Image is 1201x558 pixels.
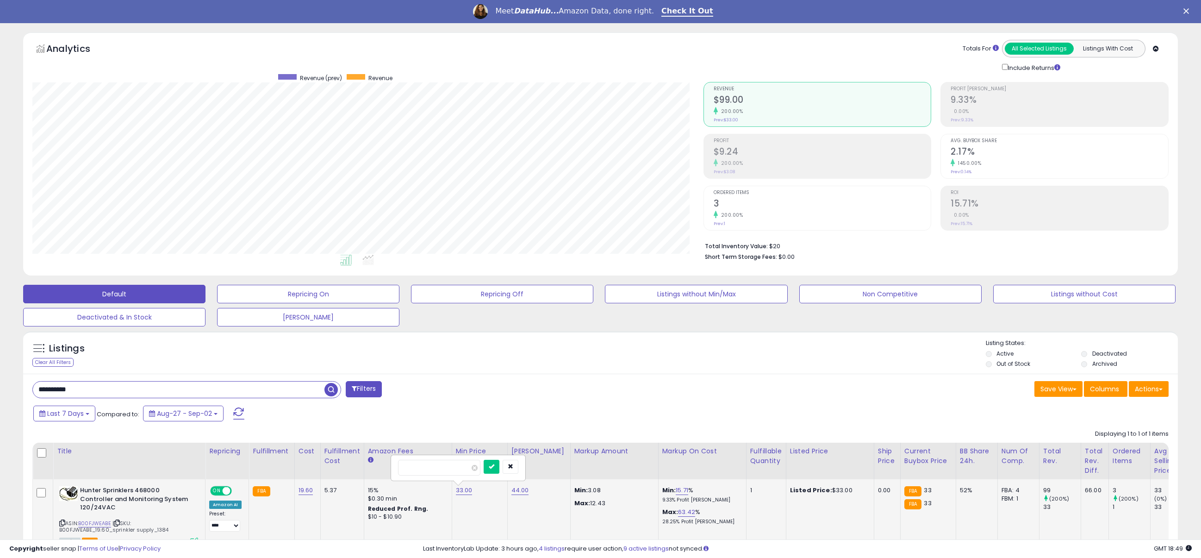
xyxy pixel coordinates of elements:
[714,169,735,175] small: Prev: $3.08
[1073,43,1142,55] button: Listings With Cost
[230,487,245,495] span: OFF
[120,544,161,553] a: Privacy Policy
[778,252,795,261] span: $0.00
[456,486,473,495] a: 33.00
[878,446,896,466] div: Ship Price
[49,342,85,355] h5: Listings
[951,108,969,115] small: 0.00%
[59,486,78,501] img: 51f1sbOwm7L._SL40_.jpg
[368,495,445,503] div: $0.30 min
[324,446,360,466] div: Fulfillment Cost
[623,544,669,553] a: 9 active listings
[574,486,651,495] p: 3.08
[951,198,1168,211] h2: 15.71%
[662,508,678,516] b: Max:
[993,285,1176,303] button: Listings without Cost
[1090,384,1119,394] span: Columns
[1095,430,1169,439] div: Displaying 1 to 1 of 1 items
[790,446,870,456] div: Listed Price
[924,486,931,495] span: 33
[1183,8,1193,14] div: Close
[574,446,654,456] div: Markup Amount
[9,545,161,553] div: seller snap | |
[676,486,688,495] a: 15.71
[209,446,245,456] div: Repricing
[59,538,81,545] span: All listings currently available for purchase on Amazon
[1043,446,1077,466] div: Total Rev.
[662,497,739,503] p: 9.33% Profit [PERSON_NAME]
[211,487,223,495] span: ON
[662,486,739,503] div: %
[59,520,168,533] span: | SKU: B00FJWEABE_19.60_sprinkler supply_1384
[1034,381,1083,397] button: Save View
[217,308,399,326] button: [PERSON_NAME]
[718,108,743,115] small: 200.00%
[790,486,867,495] div: $33.00
[1113,486,1150,495] div: 3
[605,285,787,303] button: Listings without Min/Max
[951,190,1168,195] span: ROI
[960,446,994,466] div: BB Share 24h.
[1154,495,1167,502] small: (0%)
[904,499,921,509] small: FBA
[1092,360,1117,368] label: Archived
[718,212,743,219] small: 200.00%
[714,94,931,107] h2: $99.00
[1043,486,1081,495] div: 99
[143,406,224,421] button: Aug-27 - Sep-02
[539,544,565,553] a: 4 listings
[368,513,445,521] div: $10 - $10.90
[1043,503,1081,511] div: 33
[1119,495,1139,502] small: (200%)
[986,339,1178,348] p: Listing States:
[1085,486,1101,495] div: 66.00
[79,544,118,553] a: Terms of Use
[662,519,739,525] p: 28.25% Profit [PERSON_NAME]
[678,508,695,517] a: 63.42
[253,446,290,456] div: Fulfillment
[300,74,342,82] span: Revenue (prev)
[951,221,972,226] small: Prev: 15.71%
[951,117,973,123] small: Prev: 9.33%
[1002,495,1032,503] div: FBM: 1
[662,486,676,495] b: Min:
[1154,503,1192,511] div: 33
[960,486,990,495] div: 52%
[368,505,429,513] b: Reduced Prof. Rng.
[750,446,782,466] div: Fulfillable Quantity
[511,486,529,495] a: 44.00
[1154,544,1192,553] span: 2025-09-10 18:49 GMT
[878,486,893,495] div: 0.00
[209,501,242,509] div: Amazon AI
[57,446,201,456] div: Title
[368,74,392,82] span: Revenue
[1092,350,1127,357] label: Deactivated
[574,486,588,495] strong: Min:
[157,409,212,418] span: Aug-27 - Sep-02
[996,350,1014,357] label: Active
[951,87,1168,92] span: Profit [PERSON_NAME]
[904,446,952,466] div: Current Buybox Price
[511,446,566,456] div: [PERSON_NAME]
[714,146,931,159] h2: $9.24
[662,508,739,525] div: %
[78,520,111,527] a: B00FJWEABE
[1113,503,1150,511] div: 1
[346,381,382,397] button: Filters
[718,160,743,167] small: 200.00%
[714,221,725,226] small: Prev: 1
[714,198,931,211] h2: 3
[59,486,198,545] div: ASIN:
[411,285,593,303] button: Repricing Off
[1085,446,1105,476] div: Total Rev. Diff.
[662,446,742,456] div: Markup on Cost
[23,285,205,303] button: Default
[924,499,931,508] span: 33
[705,240,1162,251] li: $20
[32,358,74,367] div: Clear All Filters
[904,486,921,496] small: FBA
[23,308,205,326] button: Deactivated & In Stock
[1154,486,1192,495] div: 33
[996,360,1030,368] label: Out of Stock
[368,456,373,464] small: Amazon Fees.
